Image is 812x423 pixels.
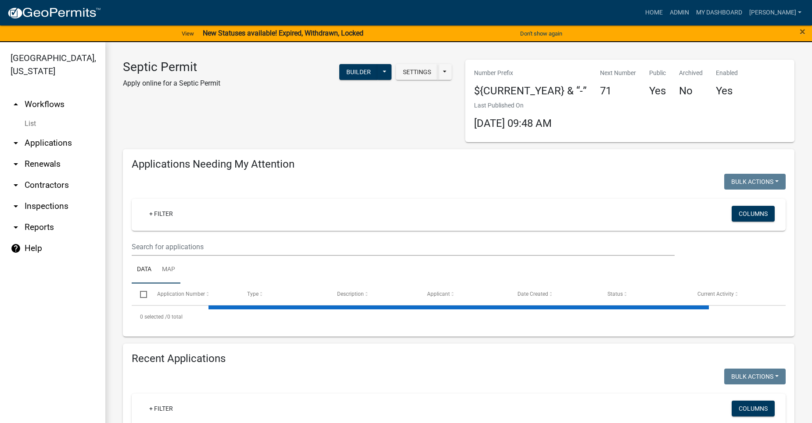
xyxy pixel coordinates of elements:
[123,60,220,75] h3: Septic Permit
[600,68,636,78] p: Next Number
[800,25,805,38] span: ×
[123,78,220,89] p: Apply online for a Septic Permit
[732,206,775,222] button: Columns
[800,26,805,37] button: Close
[474,101,552,110] p: Last Published On
[732,401,775,416] button: Columns
[11,201,21,211] i: arrow_drop_down
[679,85,703,97] h4: No
[746,4,805,21] a: [PERSON_NAME]
[600,85,636,97] h4: 71
[716,68,738,78] p: Enabled
[419,283,509,305] datatable-header-cell: Applicant
[607,291,623,297] span: Status
[517,26,566,41] button: Don't show again
[724,174,786,190] button: Bulk Actions
[509,283,599,305] datatable-header-cell: Date Created
[140,314,167,320] span: 0 selected /
[132,283,148,305] datatable-header-cell: Select
[716,85,738,97] h4: Yes
[247,291,259,297] span: Type
[642,4,666,21] a: Home
[157,291,205,297] span: Application Number
[132,352,786,365] h4: Recent Applications
[148,283,238,305] datatable-header-cell: Application Number
[427,291,450,297] span: Applicant
[517,291,548,297] span: Date Created
[203,29,363,37] strong: New Statuses available! Expired, Withdrawn, Locked
[157,256,180,284] a: Map
[11,99,21,110] i: arrow_drop_up
[474,68,587,78] p: Number Prefix
[329,283,419,305] datatable-header-cell: Description
[474,117,552,129] span: [DATE] 09:48 AM
[693,4,746,21] a: My Dashboard
[599,283,689,305] datatable-header-cell: Status
[132,158,786,171] h4: Applications Needing My Attention
[132,306,786,328] div: 0 total
[11,243,21,254] i: help
[339,64,378,80] button: Builder
[178,26,198,41] a: View
[11,222,21,233] i: arrow_drop_down
[697,291,734,297] span: Current Activity
[11,138,21,148] i: arrow_drop_down
[689,283,779,305] datatable-header-cell: Current Activity
[11,159,21,169] i: arrow_drop_down
[142,206,180,222] a: + Filter
[132,256,157,284] a: Data
[396,64,438,80] button: Settings
[649,68,666,78] p: Public
[142,401,180,416] a: + Filter
[337,291,364,297] span: Description
[132,238,675,256] input: Search for applications
[474,85,587,97] h4: ${CURRENT_YEAR} & “-”
[649,85,666,97] h4: Yes
[239,283,329,305] datatable-header-cell: Type
[724,369,786,384] button: Bulk Actions
[11,180,21,190] i: arrow_drop_down
[679,68,703,78] p: Archived
[666,4,693,21] a: Admin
